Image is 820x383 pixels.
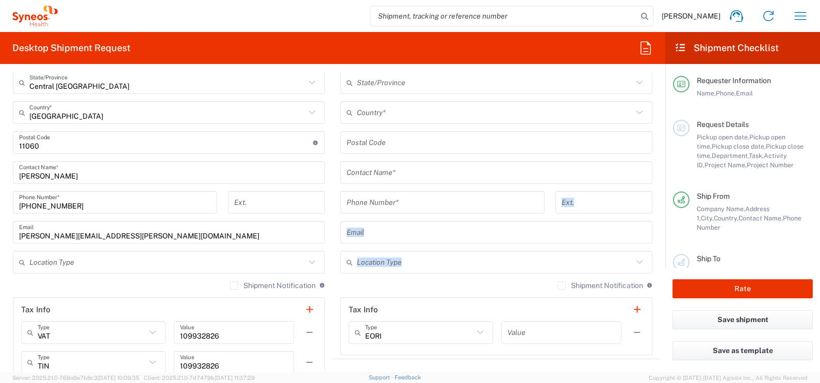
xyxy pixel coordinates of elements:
button: Rate [673,279,813,298]
span: Pickup close date, [712,142,766,150]
span: [DATE] 10:09:35 [97,375,139,381]
span: [PERSON_NAME] [662,11,720,21]
span: Email [736,89,753,97]
h2: Tax Info [349,305,378,315]
span: Request Details [697,120,749,129]
span: Name, [697,89,716,97]
span: Country, [714,214,739,222]
a: Feedback [395,374,421,380]
span: Department, [712,152,749,159]
span: Company Name, [697,205,745,213]
h2: Desktop Shipment Request [12,42,130,54]
span: City, [701,214,714,222]
span: Ship To [697,254,720,263]
span: Requester Information [697,76,771,85]
span: Copyright © [DATE]-[DATE] Agistix Inc., All Rights Reserved [649,373,808,382]
span: Ship From [697,192,730,200]
span: Client: 2025.21.0-7d7479b [144,375,255,381]
span: Phone, [716,89,736,97]
span: Project Number [747,161,794,169]
span: Task, [749,152,764,159]
a: Support [369,374,395,380]
label: Shipment Notification [557,281,643,290]
span: Contact Name, [739,214,783,222]
button: Save as template [673,341,813,360]
span: [DATE] 11:37:29 [215,375,255,381]
span: Project Name, [704,161,747,169]
button: Save shipment [673,310,813,329]
span: Server: 2025.21.0-769a9a7b8c3 [12,375,139,381]
label: Shipment Notification [230,281,316,290]
h2: Shipment Checklist [675,42,779,54]
span: Pickup open date, [697,133,749,141]
h2: Tax Info [21,305,51,315]
input: Shipment, tracking or reference number [370,6,637,26]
